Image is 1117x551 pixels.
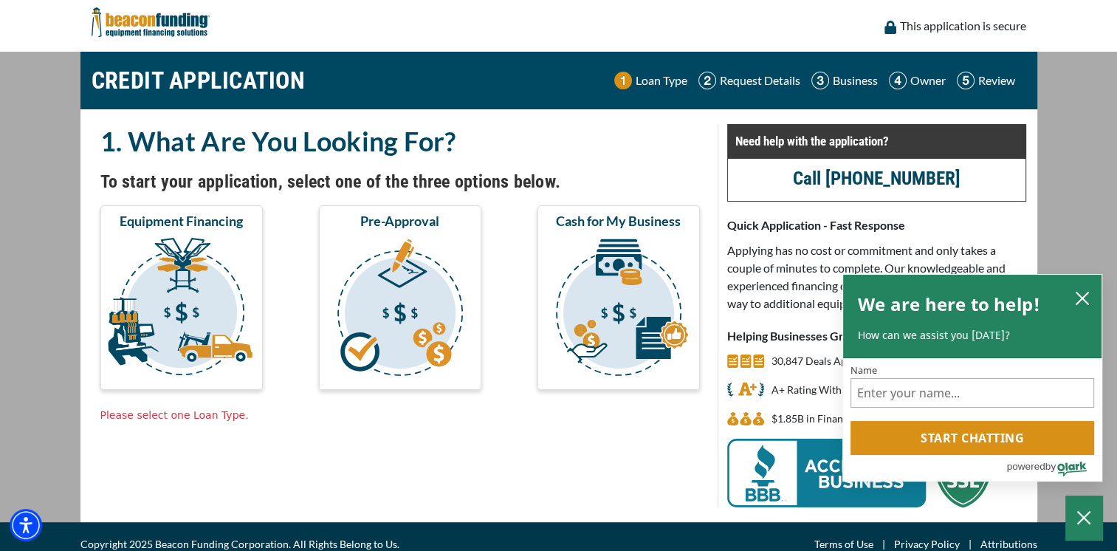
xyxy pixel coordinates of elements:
[103,236,260,383] img: Equipment Financing
[319,205,481,390] button: Pre-Approval
[540,236,697,383] img: Cash for My Business
[842,274,1102,482] div: olark chatbox
[100,408,700,423] div: Please select one Loan Type.
[727,439,993,507] img: BBB Acredited Business and SSL Protection
[1045,457,1056,476] span: by
[1070,287,1094,308] button: close chatbox
[858,328,1087,343] p: How can we assist you [DATE]?
[900,17,1026,35] p: This application is secure
[850,421,1094,455] button: Start chatting
[120,212,243,230] span: Equipment Financing
[727,216,1026,234] p: Quick Application - Fast Response
[910,72,946,89] p: Owner
[833,72,878,89] p: Business
[850,378,1094,408] input: Name
[889,72,907,89] img: Step 4
[884,21,896,34] img: lock icon to convery security
[793,168,960,189] a: call (847) 897-2737
[858,290,1040,319] h2: We are here to help!
[850,366,1094,375] label: Name
[614,72,632,89] img: Step 1
[771,410,912,428] p: $1,850,511,477 in Financed Equipment
[735,132,1018,150] p: Need help with the application?
[537,205,700,390] button: Cash for My Business
[636,72,687,89] p: Loan Type
[1006,457,1045,476] span: powered
[811,72,829,89] img: Step 3
[957,72,975,89] img: Step 5
[727,242,1026,312] p: Applying has no cost or commitment and only takes a couple of minutes to complete. Our knowledgea...
[322,236,478,383] img: Pre-Approval
[727,327,1026,345] p: Helping Businesses Grow for Over Years
[360,212,439,230] span: Pre-Approval
[100,169,700,194] h4: To start your application, select one of the three options below.
[10,509,42,541] div: Accessibility Menu
[720,72,800,89] p: Request Details
[771,381,864,399] p: A+ Rating With BBB
[100,205,263,390] button: Equipment Financing
[1065,496,1102,540] button: Close Chatbox
[771,352,879,370] p: 30,847 Deals Approved
[556,212,681,230] span: Cash for My Business
[92,59,306,102] h1: CREDIT APPLICATION
[978,72,1015,89] p: Review
[698,72,716,89] img: Step 2
[100,124,700,158] h2: 1. What Are You Looking For?
[1006,456,1101,481] a: Powered by Olark - open in a new tab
